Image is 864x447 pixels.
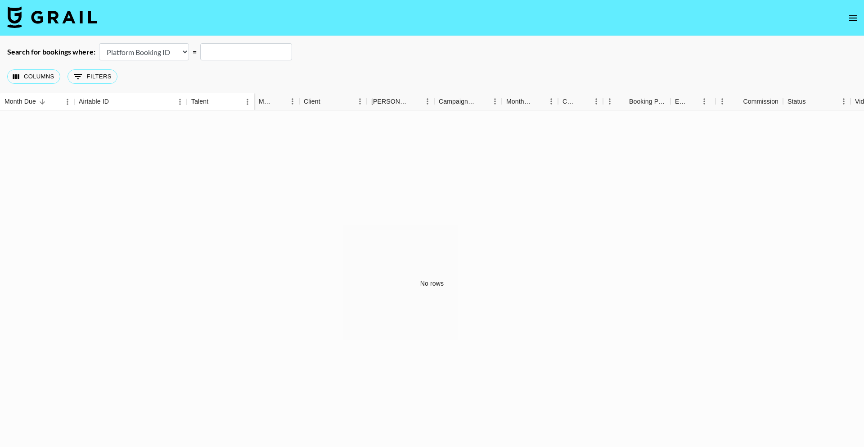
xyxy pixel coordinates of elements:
div: Airtable ID [74,93,187,110]
button: Sort [730,95,743,108]
div: Manager [254,93,299,110]
button: Menu [286,95,299,108]
div: Booker [367,93,434,110]
div: Month Due [4,93,36,110]
button: Sort [273,95,286,108]
button: Menu [715,95,729,108]
div: Commission [743,93,778,110]
div: Commission [715,93,783,110]
button: Sort [476,95,488,108]
button: Sort [208,96,221,108]
button: Menu [61,95,74,109]
button: Menu [353,95,367,108]
button: Menu [488,95,502,108]
button: Menu [421,95,434,108]
button: Menu [697,95,711,108]
button: Sort [36,96,49,108]
button: Menu [241,95,254,109]
div: Month Due [506,93,532,110]
button: Sort [532,95,544,108]
button: Menu [589,95,603,108]
div: Campaign (Type) [434,93,502,110]
button: Sort [577,95,589,108]
div: = [193,47,197,56]
div: Month Due [502,93,558,110]
div: Talent [187,93,254,110]
div: Search for bookings where: [7,47,95,56]
div: Airtable ID [79,93,109,110]
button: Sort [806,95,819,108]
div: Booking Price [603,93,670,110]
button: Menu [544,95,558,108]
button: Show filters [67,69,117,84]
button: Menu [173,95,187,109]
button: Sort [408,95,421,108]
button: Menu [603,95,616,108]
div: Booking Price [629,93,666,110]
img: Grail Talent [7,6,97,28]
div: Status [783,93,850,110]
button: Select columns [7,69,60,84]
div: Expenses: Remove Commission? [675,93,688,110]
div: Client [299,93,367,110]
div: Talent [191,93,208,110]
div: Campaign (Type) [439,93,476,110]
div: Currency [562,93,577,110]
button: Sort [320,95,333,108]
div: Expenses: Remove Commission? [670,93,715,110]
div: [PERSON_NAME] [371,93,408,110]
div: Client [304,93,320,110]
div: Manager [259,93,273,110]
button: Sort [688,95,700,108]
button: Sort [616,95,629,108]
button: open drawer [844,9,862,27]
div: Status [787,93,806,110]
div: Currency [558,93,603,110]
button: Menu [837,95,850,108]
button: Sort [109,96,121,108]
